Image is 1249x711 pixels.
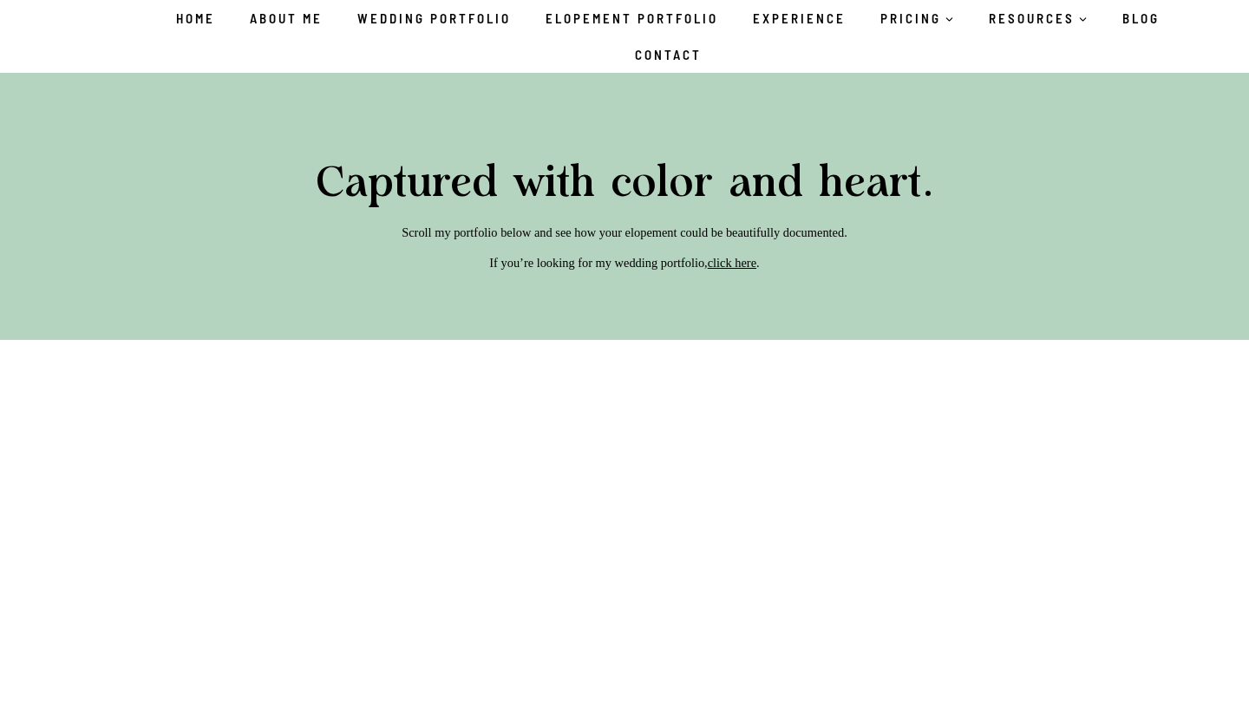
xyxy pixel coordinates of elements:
[204,163,1045,205] h2: Captured with color and heart.
[618,36,719,73] a: Contact
[44,6,131,67] img: Mikayla Renee Photo
[989,8,1088,29] span: RESOURCES
[880,8,954,29] span: PRICING
[708,256,756,270] a: click here
[204,225,1045,271] p: Scroll my portfolio below and see how your elopement could be beautifully documented. If you’re l...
